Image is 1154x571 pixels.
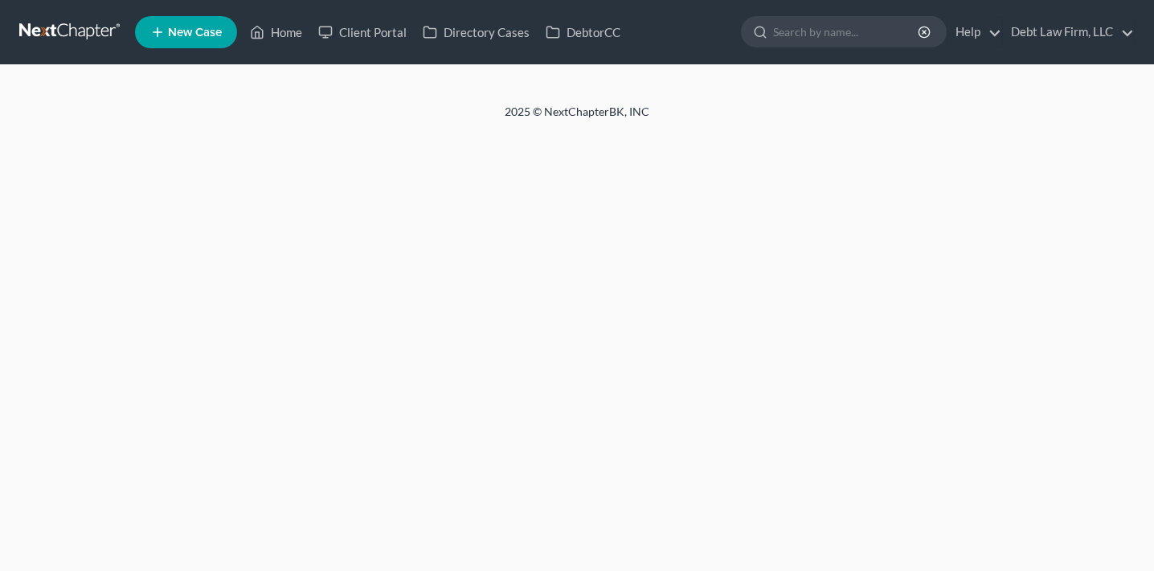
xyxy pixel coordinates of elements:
div: 2025 © NextChapterBK, INC [119,104,1035,133]
a: Help [947,18,1001,47]
a: Debt Law Firm, LLC [1003,18,1134,47]
input: Search by name... [773,17,920,47]
a: Directory Cases [415,18,538,47]
a: DebtorCC [538,18,628,47]
a: Client Portal [310,18,415,47]
a: Home [242,18,310,47]
span: New Case [168,27,222,39]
